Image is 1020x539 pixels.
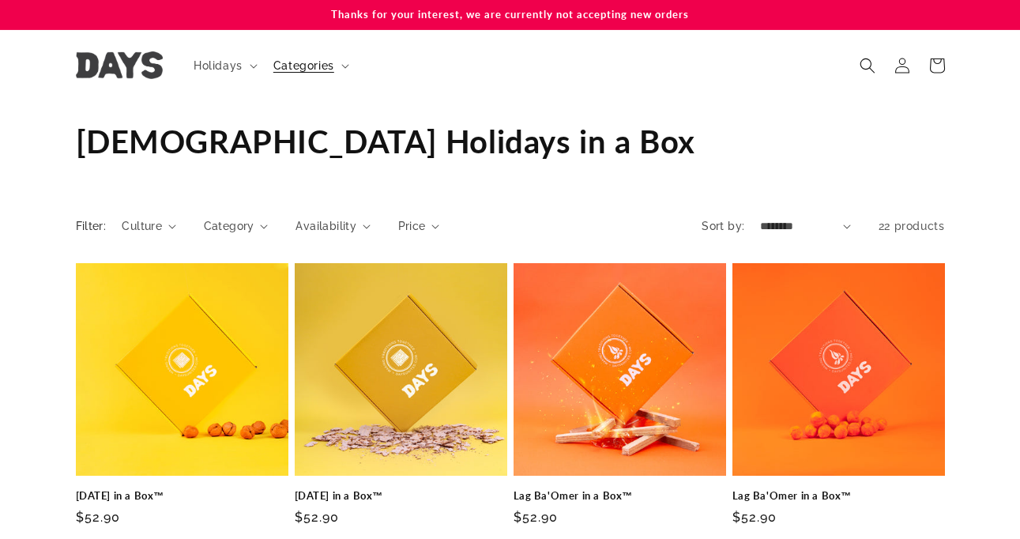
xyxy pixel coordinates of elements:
[122,218,162,235] span: Culture
[879,220,945,232] span: 22 products
[702,220,744,232] label: Sort by:
[76,121,945,162] h1: [DEMOGRAPHIC_DATA] Holidays in a Box
[122,218,175,235] summary: Culture (0 selected)
[295,489,507,503] a: [DATE] in a Box™
[295,218,356,235] span: Availability
[732,489,945,503] a: Lag Ba'Omer in a Box™
[398,218,426,235] span: Price
[204,218,254,235] span: Category
[204,218,269,235] summary: Category (0 selected)
[194,58,243,73] span: Holidays
[264,49,356,82] summary: Categories
[398,218,440,235] summary: Price
[295,218,370,235] summary: Availability (0 selected)
[76,218,107,235] h2: Filter:
[184,49,264,82] summary: Holidays
[273,58,334,73] span: Categories
[76,51,163,79] img: Days United
[76,489,288,503] a: [DATE] in a Box™
[850,48,885,83] summary: Search
[514,489,726,503] a: Lag Ba'Omer in a Box™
